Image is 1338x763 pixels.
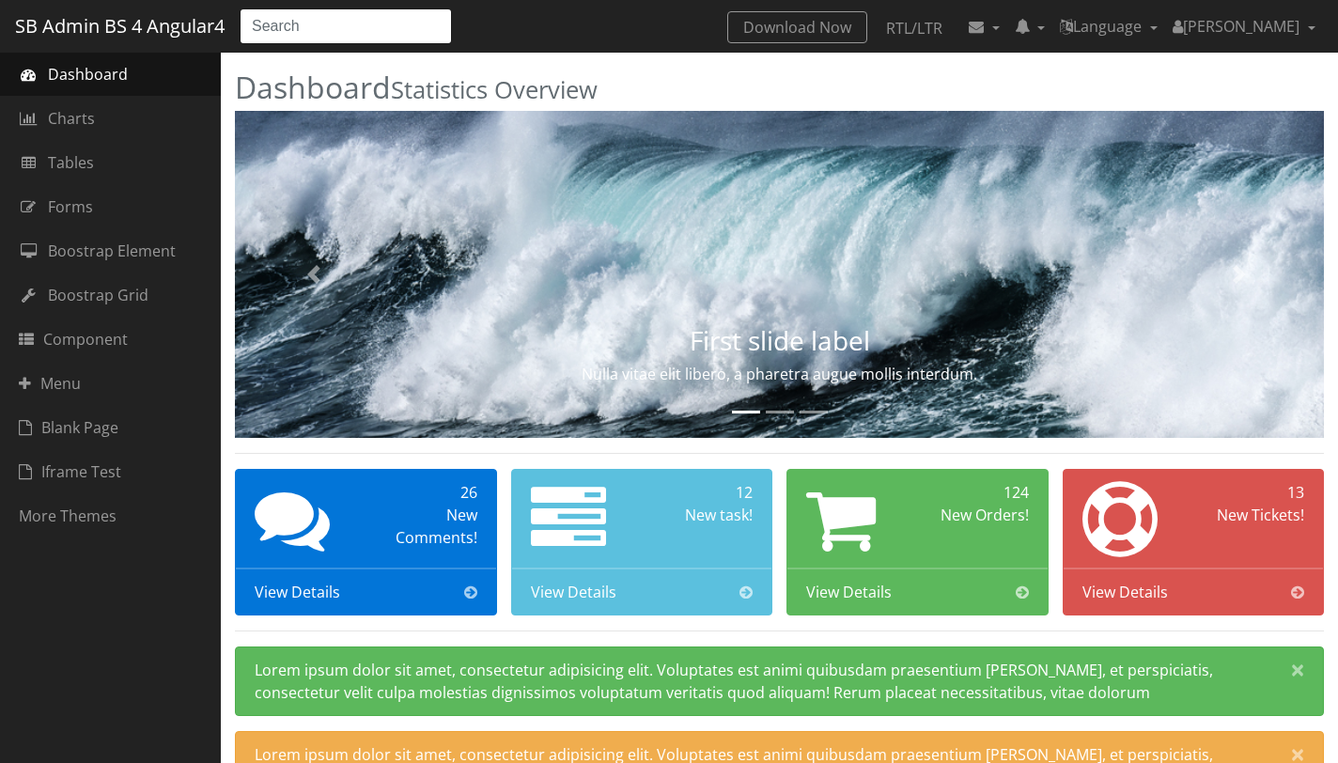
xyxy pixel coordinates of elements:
div: Lorem ipsum dolor sit amet, consectetur adipisicing elit. Voluptates est animi quibusdam praesent... [235,646,1324,716]
div: 124 [925,481,1029,504]
div: 13 [1200,481,1304,504]
h2: Dashboard [235,70,1324,103]
div: New Tickets! [1200,504,1304,526]
p: Nulla vitae elit libero, a pharetra augue mollis interdum. [398,363,1160,385]
span: Menu [19,372,81,395]
div: New task! [648,504,753,526]
span: View Details [531,581,616,603]
a: Language [1052,8,1165,45]
input: Search [240,8,452,44]
span: × [1291,657,1304,682]
a: SB Admin BS 4 Angular4 [15,8,225,44]
h3: First slide label [398,326,1160,355]
div: 26 [373,481,477,504]
div: 12 [648,481,753,504]
div: New Comments! [373,504,477,549]
a: RTL/LTR [871,11,957,45]
a: [PERSON_NAME] [1165,8,1323,45]
div: New Orders! [925,504,1029,526]
img: Random first slide [235,111,1324,438]
span: View Details [806,581,892,603]
button: Close [1272,647,1323,693]
span: View Details [1082,581,1168,603]
span: View Details [255,581,340,603]
small: Statistics Overview [391,73,598,106]
a: Download Now [727,11,867,43]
